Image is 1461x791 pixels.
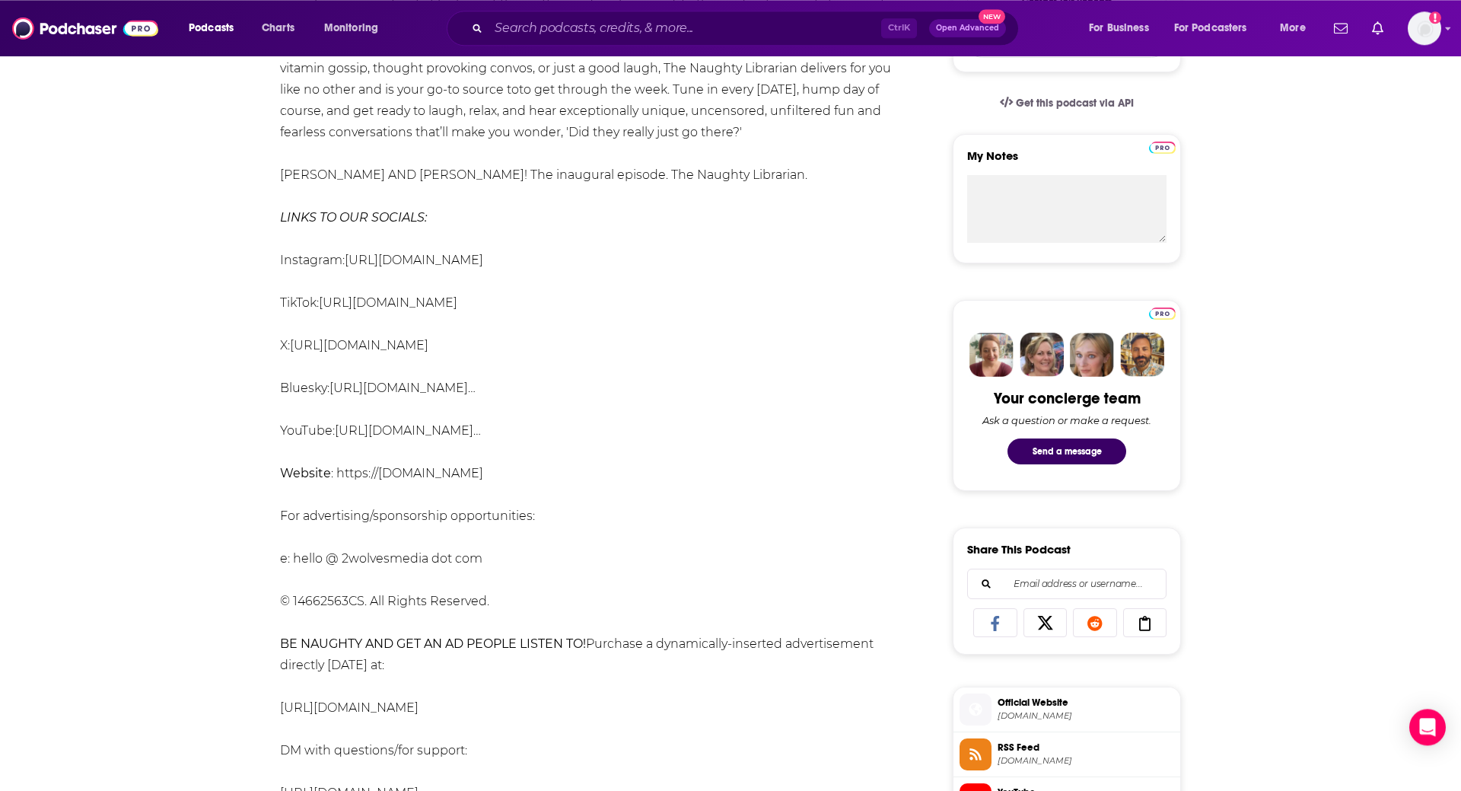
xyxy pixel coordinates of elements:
[461,11,1033,46] div: Search podcasts, credits, & more...
[1280,18,1306,39] span: More
[262,18,294,39] span: Charts
[969,333,1014,377] img: Sydney Profile
[973,608,1017,637] a: Share on Facebook
[1408,11,1441,45] button: Show profile menu
[1366,15,1389,41] a: Show notifications dropdown
[1269,16,1325,40] button: open menu
[1123,608,1167,637] a: Copy Link
[960,694,1174,726] a: Official Website[DOMAIN_NAME]
[994,389,1141,408] div: Your concierge team
[1164,16,1269,40] button: open menu
[1328,15,1354,41] a: Show notifications dropdown
[1429,11,1441,24] svg: Add a profile image
[988,85,1146,122] a: Get this podcast via API
[1023,608,1068,637] a: Share on X/Twitter
[280,636,586,651] strong: BE NAUGHTY AND GET AN AD PEOPLE LISTEN TO!
[1409,709,1446,745] div: Open Intercom Messenger
[1089,18,1149,39] span: For Business
[1149,142,1176,154] img: Podchaser Pro
[345,253,483,267] a: [URL][DOMAIN_NAME]⁠
[1174,18,1247,39] span: For Podcasters
[1149,305,1176,320] a: Pro website
[1078,16,1168,40] button: open menu
[979,9,1006,24] span: New
[960,738,1174,770] a: RSS Feed[DOMAIN_NAME]
[1016,97,1134,110] span: Get this podcast via API
[314,16,398,40] button: open menu
[489,16,881,40] input: Search podcasts, credits, & more...
[982,414,1151,426] div: Ask a question or make a request.
[967,569,1167,599] div: Search followers
[936,24,999,32] span: Open Advanced
[280,210,427,225] em: LINKS TO OUR SOCIALS:
[178,16,253,40] button: open menu
[1070,333,1114,377] img: Jules Profile
[252,16,304,40] a: Charts
[329,381,476,395] a: [URL][DOMAIN_NAME]…
[280,700,419,715] a: [URL][DOMAIN_NAME]
[290,338,428,352] a: [URL][DOMAIN_NAME]
[1149,139,1176,154] a: Pro website
[1149,308,1176,320] img: Podchaser Pro
[280,466,331,480] strong: Website
[998,710,1174,722] span: thenaughtylibrarian.ca
[881,18,917,38] span: Ctrl K
[1408,11,1441,45] span: Logged in as jfalkner
[1120,333,1164,377] img: Jon Profile
[189,18,234,39] span: Podcasts
[998,696,1174,710] span: Official Website
[336,466,483,480] a: https://⁠[DOMAIN_NAME]
[998,741,1174,754] span: RSS Feed
[980,569,1154,598] input: Email address or username...
[319,295,457,310] a: [URL][DOMAIN_NAME]
[324,18,378,39] span: Monitoring
[1408,11,1441,45] img: User Profile
[967,148,1167,175] label: My Notes
[1073,608,1117,637] a: Share on Reddit
[967,542,1071,557] h3: Share This Podcast
[12,14,158,43] img: Podchaser - Follow, Share and Rate Podcasts
[335,423,481,438] a: [URL][DOMAIN_NAME]…
[998,755,1174,767] span: media.rss.com
[1020,333,1064,377] img: Barbara Profile
[929,19,1006,37] button: Open AdvancedNew
[1007,439,1126,464] button: Send a message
